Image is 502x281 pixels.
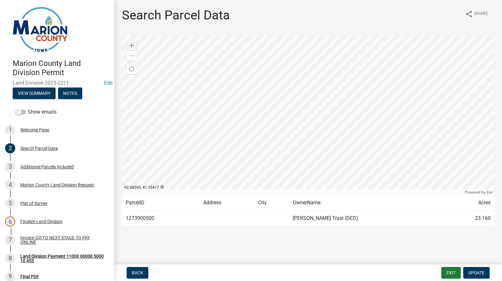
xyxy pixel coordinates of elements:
[445,211,494,226] td: 23.160
[445,195,494,211] td: Acres
[58,91,82,96] wm-modal-confirm: Notes
[127,51,137,61] div: Zoom out
[13,91,56,96] wm-modal-confirm: Summary
[465,10,473,18] i: share
[58,88,82,99] button: Notes
[13,59,109,77] h4: Marion County Land Division Permit
[463,190,494,195] div: Powered by
[441,267,461,278] button: Exit
[20,183,94,187] div: Marion County Land Division Request
[199,195,254,211] td: Address
[20,128,49,132] div: Welcome Page
[5,235,15,245] div: 7
[460,8,493,20] button: shareShare
[5,198,15,208] div: 5
[20,219,63,224] div: Finalize Land Division
[5,143,15,153] div: 2
[254,195,289,211] td: City
[13,80,102,86] span: Land Division-2025-2221
[20,201,48,206] div: Plat of Survey
[15,108,57,116] label: Show emails
[132,270,143,275] span: Back
[20,254,104,263] div: Land Division Payment 11000 06000 5000 10 453
[5,125,15,135] div: 1
[289,195,445,211] td: OwnerName
[127,267,148,278] button: Back
[20,165,74,169] div: Additional Parcels Included
[289,211,445,226] td: [PERSON_NAME] Trust (DED)
[104,80,113,86] a: Edit
[5,253,15,263] div: 8
[474,10,488,18] span: Share
[122,195,199,211] td: ParcelID
[127,40,137,51] div: Zoom in
[20,235,104,244] div: Invoice GO TO NEXT STAGE TO PAY ONLINE
[487,190,493,194] a: Esri
[20,274,39,279] div: Final PDF
[13,7,68,52] img: Marion County, Iowa
[122,8,230,23] h1: Search Parcel Data
[104,80,113,86] wm-modal-confirm: Edit Application Number
[5,216,15,227] div: 6
[13,88,56,99] button: View Summary
[122,211,199,226] td: 1273900500
[463,267,490,278] button: Update
[20,146,58,151] div: Search Parcel Data
[5,162,15,172] div: 3
[468,270,485,275] span: Update
[5,180,15,190] div: 4
[127,64,137,74] div: Find my location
